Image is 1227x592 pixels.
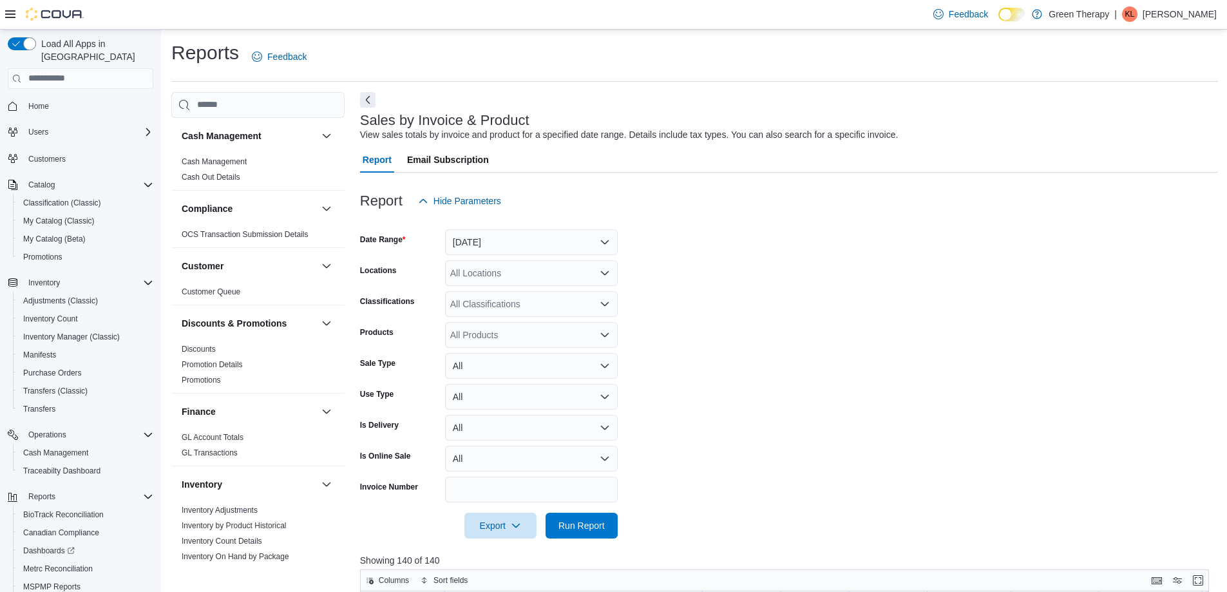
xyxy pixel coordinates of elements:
label: Use Type [360,389,394,399]
button: Inventory Count [13,310,158,328]
a: Inventory by Product Historical [182,521,287,530]
button: Discounts & Promotions [182,317,316,330]
span: Catalog [23,177,153,193]
a: Discounts [182,345,216,354]
span: Dashboards [23,546,75,556]
a: Cash Management [182,157,247,166]
span: Sort fields [433,575,468,586]
button: My Catalog (Beta) [13,230,158,248]
button: Columns [361,573,414,588]
a: OCS Transaction Submission Details [182,230,309,239]
a: Canadian Compliance [18,525,104,540]
span: OCS Transaction Submission Details [182,229,309,240]
span: Promotions [23,252,62,262]
h3: Finance [182,405,216,418]
span: Cash Management [182,157,247,167]
span: Classification (Classic) [18,195,153,211]
button: Classification (Classic) [13,194,158,212]
button: Users [3,123,158,141]
a: Home [23,99,54,114]
button: Reports [23,489,61,504]
label: Sale Type [360,358,395,368]
a: My Catalog (Classic) [18,213,100,229]
div: Discounts & Promotions [171,341,345,393]
button: Manifests [13,346,158,364]
span: BioTrack Reconciliation [23,510,104,520]
a: Transfers [18,401,61,417]
span: Email Subscription [407,147,489,173]
a: Feedback [928,1,993,27]
button: Sort fields [415,573,473,588]
button: All [445,384,618,410]
a: Dashboards [13,542,158,560]
button: Open list of options [600,330,610,340]
label: Is Delivery [360,420,399,430]
span: Classification (Classic) [23,198,101,208]
a: Metrc Reconciliation [18,561,98,577]
h3: Compliance [182,202,233,215]
span: Metrc Reconciliation [18,561,153,577]
button: [DATE] [445,229,618,255]
button: Customer [319,258,334,274]
a: Inventory Adjustments [182,506,258,515]
span: Promotions [18,249,153,265]
span: Transfers [23,404,55,414]
span: Run Report [558,519,605,532]
span: Inventory by Product Historical [182,520,287,531]
h3: Discounts & Promotions [182,317,287,330]
span: Columns [379,575,409,586]
input: Dark Mode [998,8,1025,21]
button: Inventory [319,477,334,492]
a: Inventory Count [18,311,83,327]
button: Compliance [319,201,334,216]
a: My Catalog (Beta) [18,231,91,247]
img: Cova [26,8,84,21]
span: My Catalog (Classic) [23,216,95,226]
h3: Cash Management [182,129,262,142]
span: GL Account Totals [182,432,243,443]
button: Open list of options [600,268,610,278]
button: Catalog [3,176,158,194]
button: Compliance [182,202,316,215]
span: Operations [28,430,66,440]
button: Run Report [546,513,618,539]
span: Adjustments (Classic) [23,296,98,306]
a: Purchase Orders [18,365,87,381]
span: Transfers (Classic) [18,383,153,399]
a: Cash Out Details [182,173,240,182]
span: Hide Parameters [433,195,501,207]
span: Manifests [18,347,153,363]
h3: Inventory [182,478,222,491]
button: All [445,353,618,379]
button: Cash Management [13,444,158,462]
span: Transfers (Classic) [23,386,88,396]
span: Traceabilty Dashboard [23,466,100,476]
label: Products [360,327,394,338]
span: Inventory Manager (Classic) [18,329,153,345]
span: Inventory Adjustments [182,505,258,515]
button: Operations [3,426,158,444]
button: Users [23,124,53,140]
a: Traceabilty Dashboard [18,463,106,479]
span: Traceabilty Dashboard [18,463,153,479]
span: Report [363,147,392,173]
button: Adjustments (Classic) [13,292,158,310]
a: Inventory Count Details [182,537,262,546]
button: Canadian Compliance [13,524,158,542]
span: Reports [23,489,153,504]
span: Inventory Count [18,311,153,327]
div: Cash Management [171,154,345,190]
a: Feedback [247,44,312,70]
button: Inventory Manager (Classic) [13,328,158,346]
span: Inventory Count [23,314,78,324]
span: Promotion Details [182,359,243,370]
button: Finance [319,404,334,419]
div: View sales totals by invoice and product for a specified date range. Details include tax types. Y... [360,128,899,142]
a: Inventory Manager (Classic) [18,329,125,345]
button: Keyboard shortcuts [1149,573,1165,588]
button: Metrc Reconciliation [13,560,158,578]
p: | [1114,6,1117,22]
button: Cash Management [319,128,334,144]
div: Customer [171,284,345,305]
